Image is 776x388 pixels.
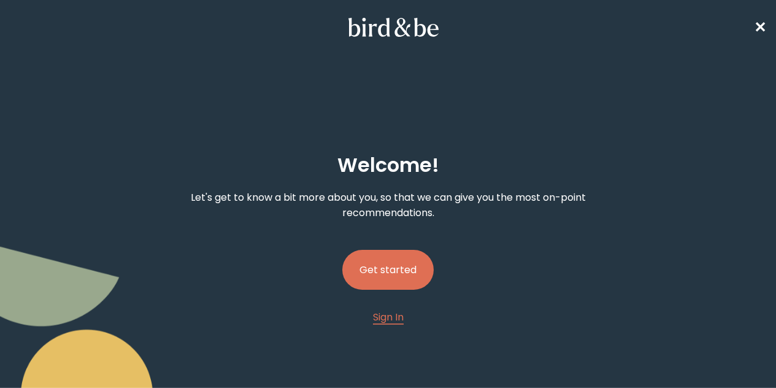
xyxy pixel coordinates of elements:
[342,230,434,309] a: Get started
[754,17,766,38] a: ✕
[145,190,630,220] p: Let's get to know a bit more about you, so that we can give you the most on-point recommendations.
[337,150,439,180] h2: Welcome !
[373,310,404,324] span: Sign In
[342,250,434,290] button: Get started
[754,17,766,37] span: ✕
[373,309,404,325] a: Sign In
